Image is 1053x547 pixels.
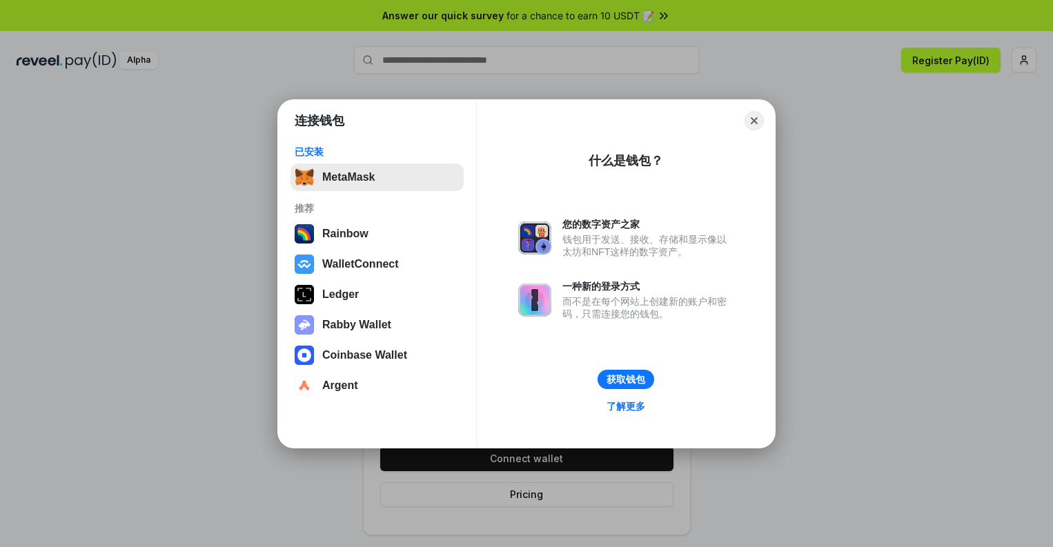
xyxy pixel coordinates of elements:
div: WalletConnect [322,258,399,270]
img: svg+xml,%3Csvg%20width%3D%22120%22%20height%3D%22120%22%20viewBox%3D%220%200%20120%20120%22%20fil... [295,224,314,243]
div: Rainbow [322,228,368,240]
div: 而不是在每个网站上创建新的账户和密码，只需连接您的钱包。 [562,295,734,320]
button: MetaMask [291,163,464,191]
button: Ledger [291,281,464,308]
button: WalletConnect [291,250,464,278]
div: 已安装 [295,146,460,158]
div: Coinbase Wallet [322,349,407,361]
div: 推荐 [295,202,460,215]
button: Argent [291,372,464,399]
img: svg+xml,%3Csvg%20xmlns%3D%22http%3A%2F%2Fwww.w3.org%2F2000%2Fsvg%22%20fill%3D%22none%22%20viewBox... [518,284,551,317]
img: svg+xml,%3Csvg%20width%3D%2228%22%20height%3D%2228%22%20viewBox%3D%220%200%2028%2028%22%20fill%3D... [295,346,314,365]
button: Rabby Wallet [291,311,464,339]
img: svg+xml,%3Csvg%20width%3D%2228%22%20height%3D%2228%22%20viewBox%3D%220%200%2028%2028%22%20fill%3D... [295,255,314,274]
button: Close [745,111,764,130]
img: svg+xml,%3Csvg%20xmlns%3D%22http%3A%2F%2Fwww.w3.org%2F2000%2Fsvg%22%20fill%3D%22none%22%20viewBox... [518,221,551,255]
div: Rabby Wallet [322,319,391,331]
div: MetaMask [322,171,375,183]
img: svg+xml,%3Csvg%20xmlns%3D%22http%3A%2F%2Fwww.w3.org%2F2000%2Fsvg%22%20fill%3D%22none%22%20viewBox... [295,315,314,335]
h1: 连接钱包 [295,112,344,129]
div: 了解更多 [607,400,645,412]
div: 什么是钱包？ [589,152,663,169]
img: svg+xml,%3Csvg%20xmlns%3D%22http%3A%2F%2Fwww.w3.org%2F2000%2Fsvg%22%20width%3D%2228%22%20height%3... [295,285,314,304]
div: 获取钱包 [607,373,645,386]
div: 您的数字资产之家 [562,218,734,230]
button: 获取钱包 [598,370,654,389]
a: 了解更多 [598,397,653,415]
button: Coinbase Wallet [291,341,464,369]
img: svg+xml,%3Csvg%20fill%3D%22none%22%20height%3D%2233%22%20viewBox%3D%220%200%2035%2033%22%20width%... [295,168,314,187]
button: Rainbow [291,220,464,248]
div: 钱包用于发送、接收、存储和显示像以太坊和NFT这样的数字资产。 [562,233,734,258]
div: Ledger [322,288,359,301]
img: svg+xml,%3Csvg%20width%3D%2228%22%20height%3D%2228%22%20viewBox%3D%220%200%2028%2028%22%20fill%3D... [295,376,314,395]
div: Argent [322,379,358,392]
div: 一种新的登录方式 [562,280,734,292]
